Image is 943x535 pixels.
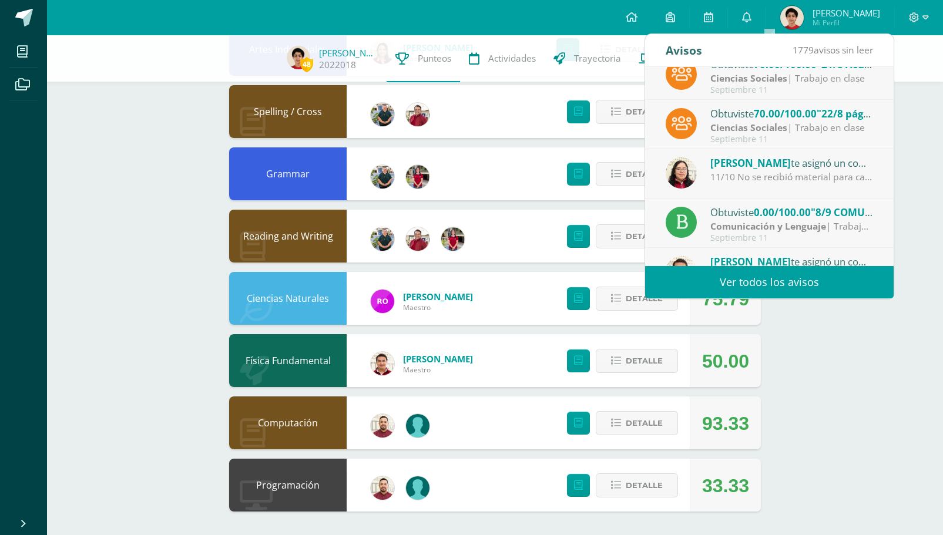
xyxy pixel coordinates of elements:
span: Trayectoria [574,52,621,65]
div: Obtuviste en [710,106,874,121]
img: ea60e6a584bd98fae00485d881ebfd6b.png [441,227,465,251]
span: [PERSON_NAME] [710,156,791,170]
strong: Ciencias Sociales [710,121,787,134]
div: Física Fundamental [229,334,347,387]
span: Detalle [626,101,663,123]
a: Punteos [387,35,460,82]
img: d3b263647c2d686994e508e2c9b90e59.png [371,165,394,189]
img: 4433c8ec4d0dcbe293dd19cfa8535420.png [406,103,429,126]
span: "22/8 página 226 y 227" [817,107,931,120]
div: 11/10 No se recibió material para calificar. [710,170,874,184]
div: Septiembre 11 [710,134,874,144]
span: Maestro [403,302,473,312]
a: Trayectoria [545,35,630,82]
span: 70.00/100.00 [754,58,817,71]
span: [PERSON_NAME] [813,7,880,19]
span: 48 [300,57,313,72]
img: d3b263647c2d686994e508e2c9b90e59.png [371,103,394,126]
span: Detalle [626,226,663,247]
img: d3b263647c2d686994e508e2c9b90e59.png [371,227,394,251]
img: c6b4b3f06f981deac34ce0a071b61492.png [666,157,697,189]
div: | Trabajo en clase [710,72,874,85]
div: Ciencias Naturales [229,272,347,325]
img: 76b79572e868f347d82537b4f7bc2cf5.png [371,352,394,375]
button: Detalle [596,224,678,248]
a: [PERSON_NAME] [403,291,473,302]
img: 9f417f221a50e53a74bb908f05c7e53d.png [406,414,429,438]
div: Reading and Writing [229,210,347,263]
div: | Trabajo en clase [710,220,874,233]
span: Detalle [626,163,663,185]
img: 9f417f221a50e53a74bb908f05c7e53d.png [406,476,429,500]
img: 4433c8ec4d0dcbe293dd19cfa8535420.png [406,227,429,251]
span: Detalle [626,412,663,434]
a: Ver todos los avisos [645,266,894,298]
span: Punteos [418,52,451,65]
img: 7cb4b1dfa21ef7bd44cb7bfa793903ef.png [780,6,804,29]
button: Detalle [596,349,678,373]
span: 0.00/100.00 [754,206,811,219]
div: Spelling / Cross [229,85,347,138]
strong: Comunicación y Lenguaje [710,220,826,233]
div: Grammar [229,147,347,200]
img: 76b79572e868f347d82537b4f7bc2cf5.png [666,256,697,287]
a: [PERSON_NAME] [403,353,473,365]
div: 75.79 [702,272,749,325]
a: Contactos [630,35,712,82]
span: Actividades [488,52,536,65]
strong: Ciencias Sociales [710,72,787,85]
div: Obtuviste en [710,204,874,220]
img: e5b019aa7f8ef8ca40c9d9cad2d12463.png [371,414,394,438]
div: te asignó un comentario en '8/9 COMU - Caligrama de página 194 y 195 (Entrega física)' para 'Comu... [710,155,874,170]
div: Septiembre 11 [710,85,874,95]
span: Detalle [626,288,663,309]
span: Detalle [626,350,663,372]
div: 93.33 [702,397,749,450]
span: avisos sin leer [793,43,873,56]
img: ea60e6a584bd98fae00485d881ebfd6b.png [406,165,429,189]
div: Septiembre 11 [710,233,874,243]
div: | Trabajo en clase [710,121,874,134]
img: e5b019aa7f8ef8ca40c9d9cad2d12463.png [371,476,394,500]
button: Detalle [596,473,678,497]
button: Detalle [596,162,678,186]
span: Mi Perfil [813,18,880,28]
span: 70.00/100.00 [754,107,817,120]
a: [PERSON_NAME] [319,47,378,59]
div: Avisos [666,34,702,66]
div: 50.00 [702,335,749,388]
div: 33.33 [702,459,749,512]
img: 7cb4b1dfa21ef7bd44cb7bfa793903ef.png [287,46,310,69]
div: Programación [229,459,347,512]
span: [PERSON_NAME] [710,255,791,268]
button: Detalle [596,287,678,311]
button: Detalle [596,100,678,124]
img: 08228f36aa425246ac1f75ab91e507c5.png [371,290,394,313]
div: te asignó un comentario en '21/08 Estadística (Ejercicio 1 U4)' para 'Matemáticas' [710,254,874,269]
span: Detalle [626,475,663,496]
a: 2022018 [319,59,356,71]
span: 1779 [793,43,814,56]
div: Computación [229,396,347,449]
button: Detalle [596,411,678,435]
a: Actividades [460,35,545,82]
span: Maestro [403,365,473,375]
